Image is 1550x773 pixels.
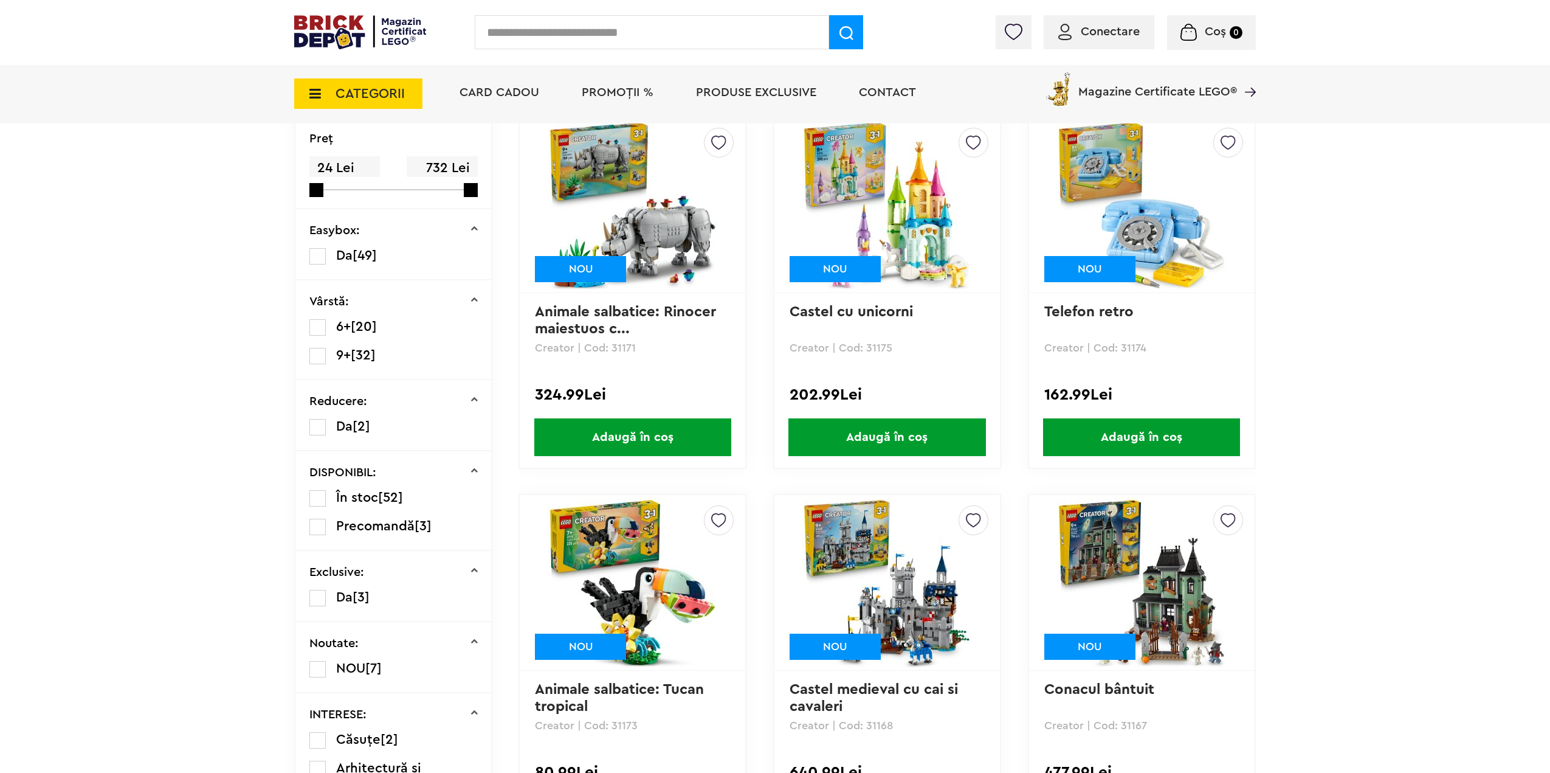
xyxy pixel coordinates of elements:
a: Castel cu unicorni [790,305,913,319]
p: Creator | Cod: 31175 [790,342,985,353]
a: Conectare [1058,26,1140,38]
p: Vârstă: [309,296,349,308]
span: Adaugă în coș [1043,418,1240,456]
p: Creator | Cod: 31174 [1044,342,1239,353]
a: Adaugă în coș [520,418,745,456]
span: Da [336,249,353,262]
span: [49] [353,249,377,262]
span: CATEGORII [336,87,405,100]
span: [2] [353,420,370,433]
p: Exclusive: [309,566,364,578]
a: Conacul bântuit [1044,682,1154,697]
a: Castel medieval cu cai si cavaleri [790,682,962,714]
p: Noutate: [309,637,359,650]
p: Creator | Cod: 31167 [1044,720,1239,731]
div: NOU [1044,256,1135,282]
div: 324.99Lei [535,387,730,403]
a: PROMOȚII % [582,86,653,99]
span: [32] [351,348,376,362]
span: [2] [381,733,398,746]
p: Reducere: [309,395,367,407]
span: NOU [336,662,365,675]
p: Preţ [309,133,333,145]
p: DISPONIBIL: [309,466,376,479]
span: Adaugă în coș [534,418,731,456]
a: Magazine Certificate LEGO® [1237,70,1256,82]
p: Creator | Cod: 31171 [535,342,730,353]
a: Card Cadou [460,86,539,99]
div: NOU [1044,634,1135,660]
img: Castel medieval cu cai si cavaleri [802,497,972,668]
span: Conectare [1081,26,1140,38]
small: 0 [1230,26,1242,39]
div: 162.99Lei [1044,387,1239,403]
a: Telefon retro [1044,305,1134,319]
div: NOU [535,256,626,282]
span: În stoc [336,491,378,504]
p: Easybox: [309,224,360,237]
a: Adaugă în coș [1029,418,1255,456]
img: Telefon retro [1056,120,1227,290]
div: NOU [790,256,881,282]
div: 202.99Lei [790,387,985,403]
a: Contact [859,86,916,99]
span: Da [336,420,353,433]
span: Da [336,591,353,604]
span: [3] [353,591,370,604]
span: Coș [1205,26,1226,38]
a: Animale salbatice: Tucan tropical [535,682,708,714]
span: Precomandă [336,519,415,533]
p: Creator | Cod: 31168 [790,720,985,731]
span: Adaugă în coș [788,418,985,456]
img: Animale salbatice: Tucan tropical [548,497,718,668]
span: 24 Lei [309,156,380,180]
p: Creator | Cod: 31173 [535,720,730,731]
img: Castel cu unicorni [802,120,972,290]
a: Adaugă în coș [774,418,1000,456]
span: [20] [351,320,377,333]
span: [52] [378,491,403,504]
a: Animale salbatice: Rinocer maiestuos c... [535,305,720,336]
div: NOU [790,634,881,660]
p: INTERESE: [309,709,367,721]
a: Produse exclusive [696,86,816,99]
span: 9+ [336,348,351,362]
span: 6+ [336,320,351,333]
span: [7] [365,662,382,675]
span: Magazine Certificate LEGO® [1078,70,1237,98]
div: NOU [535,634,626,660]
span: 732 Lei [407,156,477,180]
span: Căsuțe [336,733,381,746]
span: [3] [415,519,432,533]
img: Animale salbatice: Rinocer maiestuos cu pasari [548,120,718,290]
img: Conacul bântuit [1056,497,1227,668]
